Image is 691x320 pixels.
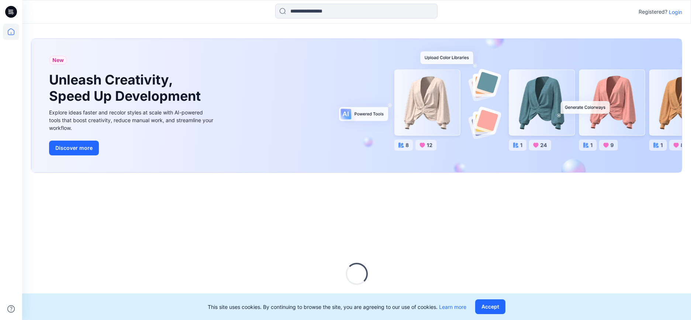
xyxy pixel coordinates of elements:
button: Discover more [49,141,99,155]
h1: Unleash Creativity, Speed Up Development [49,72,204,104]
p: This site uses cookies. By continuing to browse the site, you are agreeing to our use of cookies. [208,303,466,311]
p: Login [669,8,682,16]
p: Registered? [639,7,667,16]
span: New [52,56,64,65]
a: Discover more [49,141,215,155]
a: Learn more [439,304,466,310]
button: Accept [475,299,505,314]
div: Explore ideas faster and recolor styles at scale with AI-powered tools that boost creativity, red... [49,109,215,132]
